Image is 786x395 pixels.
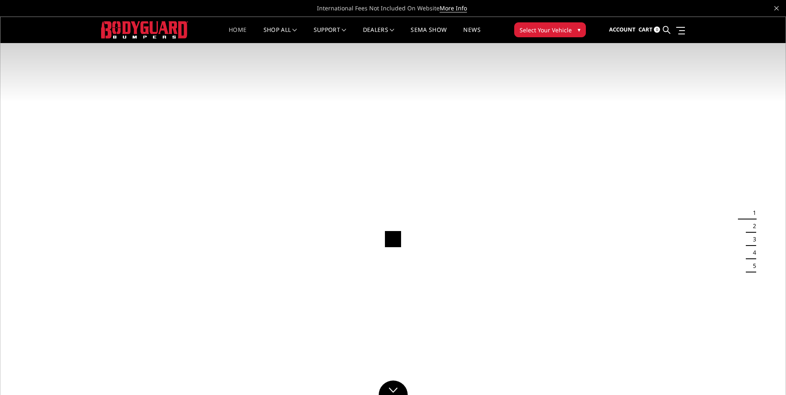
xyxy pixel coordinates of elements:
a: More Info [440,4,467,12]
span: 0 [654,26,660,33]
a: Account [609,19,636,41]
img: BODYGUARD BUMPERS [101,21,188,38]
a: News [463,27,480,43]
a: Home [229,27,247,43]
a: shop all [264,27,297,43]
span: Account [609,26,636,33]
a: Support [314,27,346,43]
button: 3 of 5 [748,233,756,246]
a: SEMA Show [411,27,447,43]
button: 5 of 5 [748,259,756,272]
a: Cart 0 [638,19,660,41]
button: 2 of 5 [748,219,756,233]
button: 1 of 5 [748,206,756,219]
span: Cart [638,26,653,33]
a: Dealers [363,27,394,43]
button: Select Your Vehicle [514,22,586,37]
span: ▾ [578,25,580,34]
a: Click to Down [379,381,408,395]
button: 4 of 5 [748,246,756,259]
span: Select Your Vehicle [520,26,572,34]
